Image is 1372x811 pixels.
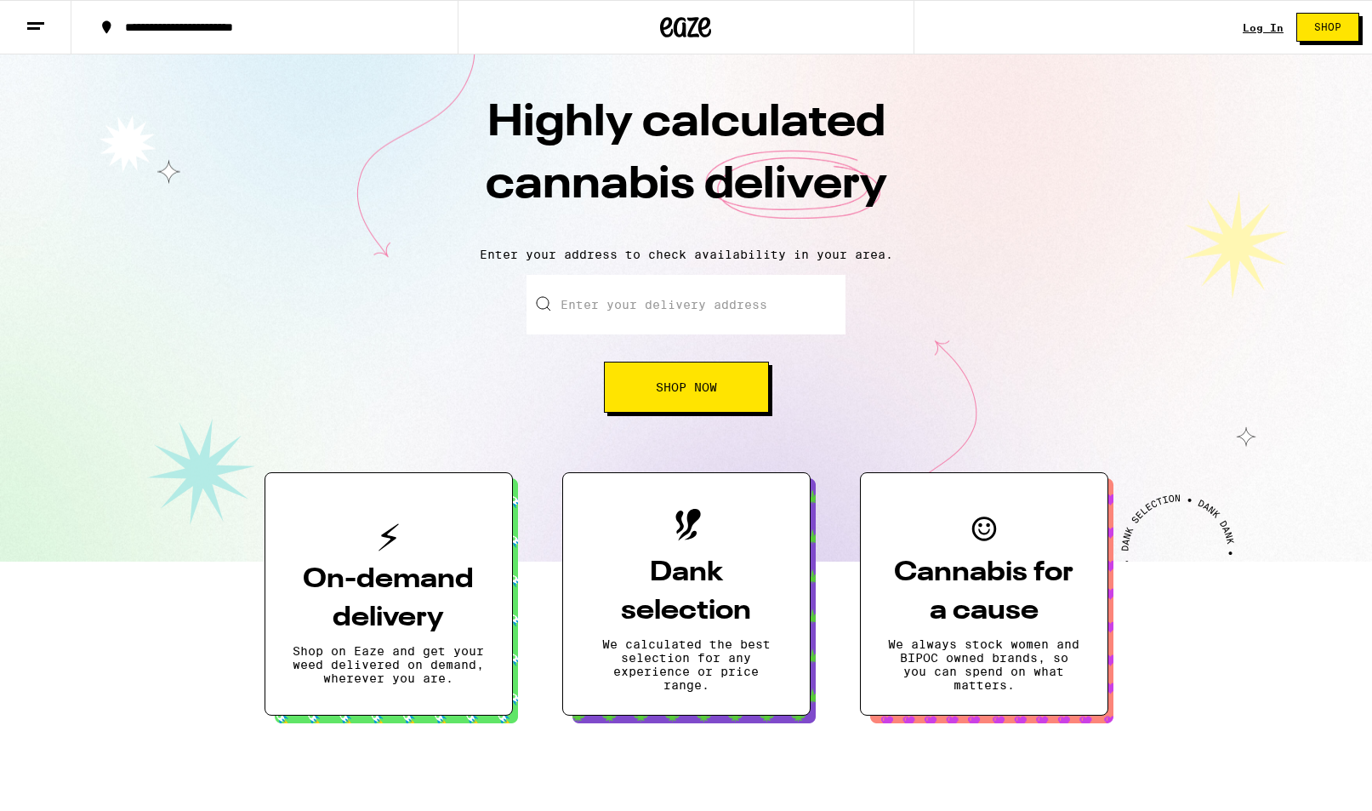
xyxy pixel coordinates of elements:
button: Shop Now [604,362,769,413]
input: Enter your delivery address [527,275,845,334]
p: Enter your address to check availability in your area. [17,248,1355,261]
h3: Dank selection [590,554,783,631]
h3: Cannabis for a cause [888,554,1080,631]
h1: Highly calculated cannabis delivery [389,93,984,234]
button: Shop [1296,13,1359,42]
button: On-demand deliveryShop on Eaze and get your weed delivered on demand, wherever you are. [265,472,513,716]
button: Cannabis for a causeWe always stock women and BIPOC owned brands, so you can spend on what matters. [860,472,1108,716]
h3: On-demand delivery [293,561,485,637]
a: Log In [1243,22,1284,33]
span: Shop Now [656,381,717,393]
p: Shop on Eaze and get your weed delivered on demand, wherever you are. [293,644,485,685]
p: We calculated the best selection for any experience or price range. [590,637,783,692]
button: Dank selectionWe calculated the best selection for any experience or price range. [562,472,811,716]
p: We always stock women and BIPOC owned brands, so you can spend on what matters. [888,637,1080,692]
a: Shop [1284,13,1372,42]
span: Shop [1314,22,1341,32]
